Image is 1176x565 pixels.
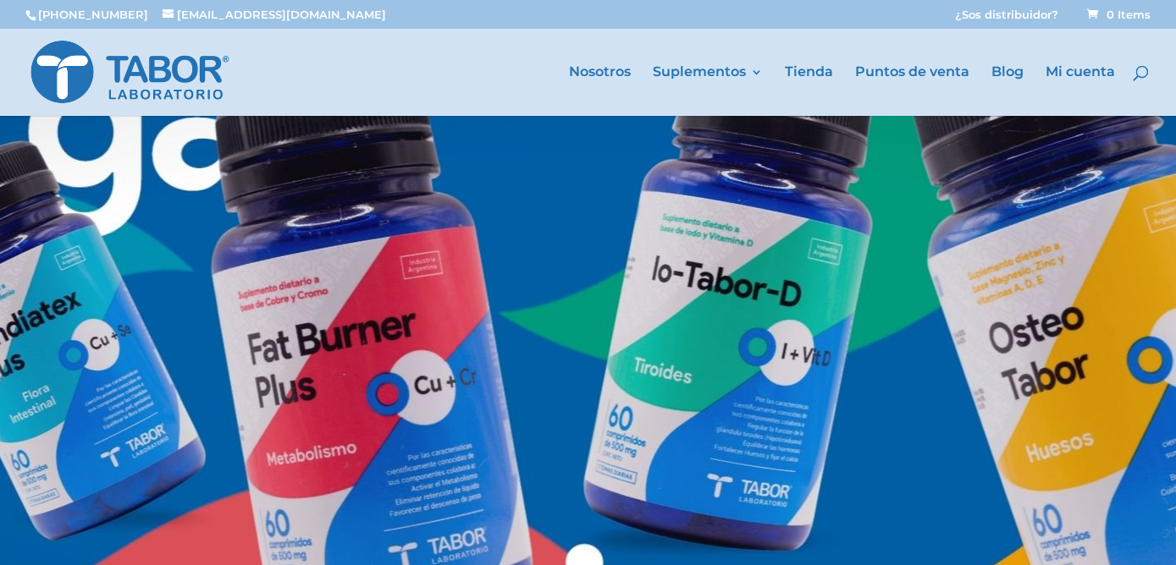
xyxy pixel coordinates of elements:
a: Suplementos [653,66,763,116]
a: Tienda [785,66,833,116]
a: [PHONE_NUMBER] [38,8,148,21]
a: Mi cuenta [1046,66,1115,116]
a: ¿Sos distribuidor? [955,9,1058,29]
a: Puntos de venta [855,66,969,116]
a: [EMAIL_ADDRESS][DOMAIN_NAME] [163,8,386,21]
a: 0 Items [1084,8,1151,21]
img: Laboratorio Tabor [29,37,231,107]
span: 0 Items [1087,8,1151,21]
a: Nosotros [569,66,631,116]
a: Blog [991,66,1024,116]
